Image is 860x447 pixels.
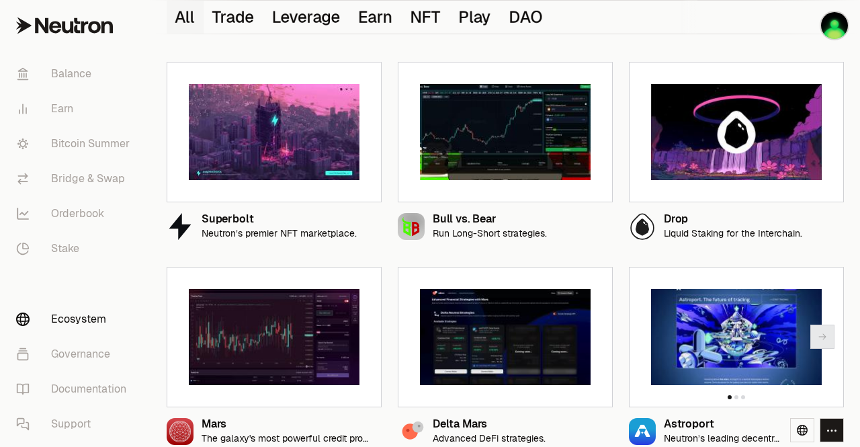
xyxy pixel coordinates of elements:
[5,231,145,266] a: Stake
[5,196,145,231] a: Orderbook
[651,289,822,385] img: Astroport preview image
[5,407,145,442] a: Support
[5,302,145,337] a: Ecosystem
[202,228,357,239] p: Neutron’s premier NFT marketplace.
[350,1,402,34] button: Earn
[5,56,145,91] a: Balance
[433,433,546,444] p: Advanced DeFi strategies.
[433,228,547,239] p: Run Long-Short strategies.
[664,419,779,430] div: Astroport
[167,1,204,34] button: All
[433,419,546,430] div: Delta Mars
[501,1,552,34] button: DAO
[420,84,591,180] img: Bull vs. Bear preview image
[204,1,264,34] button: Trade
[450,1,501,34] button: Play
[402,1,451,34] button: NFT
[5,337,145,372] a: Governance
[821,12,848,39] img: trading
[651,84,822,180] img: Drop preview image
[5,372,145,407] a: Documentation
[202,433,371,444] p: The galaxy's most powerful credit protocol.
[433,214,547,225] div: Bull vs. Bear
[664,433,779,444] p: Neutron’s leading decentralized exchange.
[263,1,350,34] button: Leverage
[664,214,802,225] div: Drop
[664,228,802,239] p: Liquid Staking for the Interchain.
[189,84,359,180] img: Superbolt preview image
[420,289,591,385] img: Delta Mars preview image
[202,214,357,225] div: Superbolt
[189,289,359,385] img: Mars preview image
[5,161,145,196] a: Bridge & Swap
[5,91,145,126] a: Earn
[202,419,371,430] div: Mars
[5,126,145,161] a: Bitcoin Summer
